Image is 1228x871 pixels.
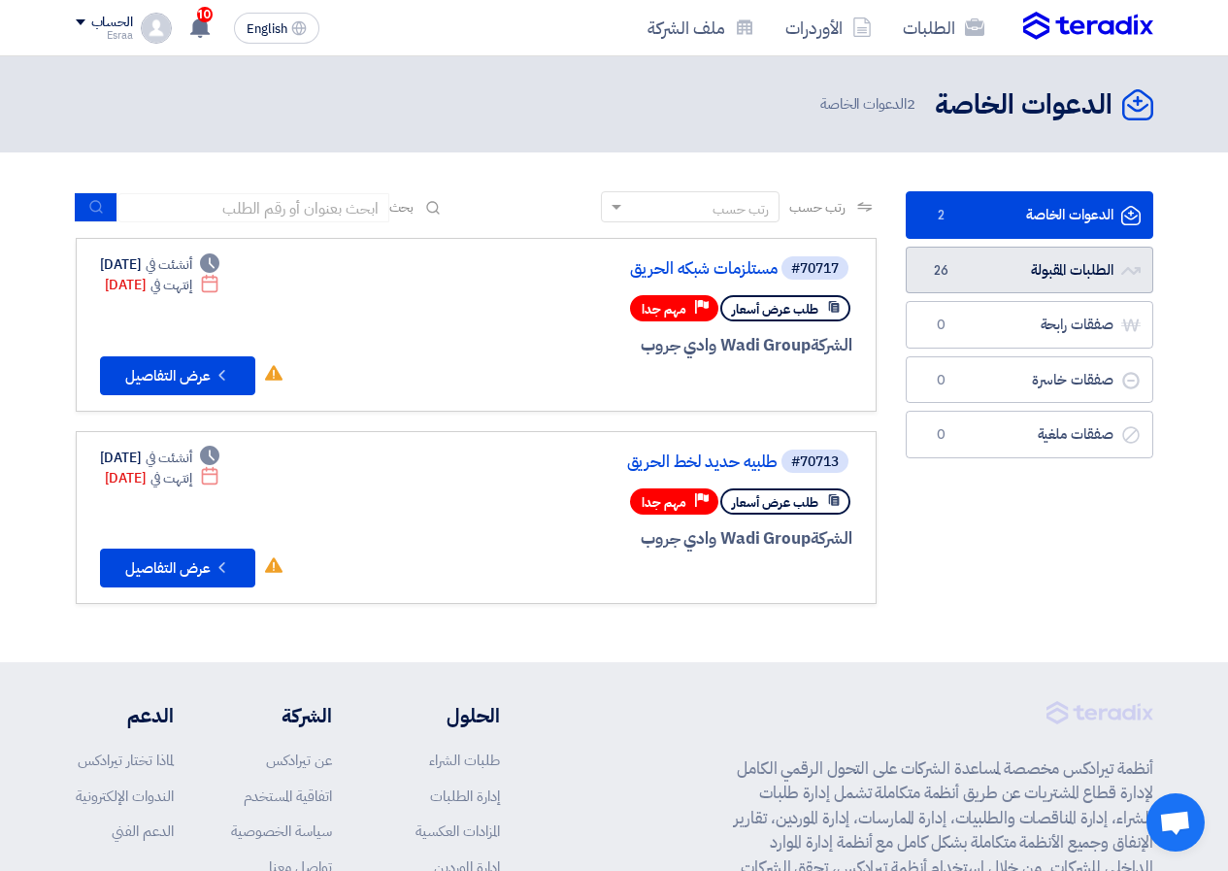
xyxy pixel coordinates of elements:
[100,549,255,587] button: عرض التفاصيل
[930,261,953,281] span: 26
[906,301,1153,349] a: صفقات رابحة0
[1146,793,1205,852] div: Open chat
[429,750,500,771] a: طلبات الشراء
[117,193,389,222] input: ابحث بعنوان أو رقم الطلب
[112,821,174,842] a: الدعم الفني
[789,197,845,218] span: رتب حسب
[78,750,174,771] a: لماذا تختار تيرادكس
[811,526,852,551] span: الشركة
[150,468,192,488] span: إنتهت في
[770,5,887,50] a: الأوردرات
[430,786,500,807] a: إدارة الطلبات
[732,300,818,318] span: طلب عرض أسعار
[141,13,172,44] img: profile_test.png
[150,275,192,295] span: إنتهت في
[642,300,686,318] span: مهم جدا
[247,22,287,36] span: English
[76,701,174,730] li: الدعم
[231,701,332,730] li: الشركة
[100,356,255,395] button: عرض التفاصيل
[390,701,500,730] li: الحلول
[732,493,818,512] span: طلب عرض أسعار
[930,371,953,390] span: 0
[91,15,133,31] div: الحساب
[632,5,770,50] a: ملف الشركة
[389,453,778,471] a: طلبيه حديد لخط الحريق
[76,786,174,807] a: الندوات الإلكترونية
[197,7,213,22] span: 10
[811,333,852,357] span: الشركة
[820,93,919,116] span: الدعوات الخاصة
[930,425,953,445] span: 0
[642,493,686,512] span: مهم جدا
[234,13,319,44] button: English
[105,468,220,488] div: [DATE]
[930,206,953,225] span: 2
[930,316,953,335] span: 0
[906,411,1153,458] a: صفقات ملغية0
[1023,12,1153,41] img: Teradix logo
[906,356,1153,404] a: صفقات خاسرة0
[100,448,220,468] div: [DATE]
[906,247,1153,294] a: الطلبات المقبولة26
[244,786,332,807] a: اتفاقية المستخدم
[389,260,778,278] a: مستلزمات شبكه الحريق
[389,197,415,218] span: بحث
[146,254,192,275] span: أنشئت في
[935,86,1112,124] h2: الدعوات الخاصة
[906,191,1153,239] a: الدعوات الخاصة2
[76,30,133,41] div: Esraa
[266,750,332,771] a: عن تيرادكس
[385,526,852,552] div: Wadi Group وادي جروب
[791,262,839,276] div: #70717
[105,275,220,295] div: [DATE]
[146,448,192,468] span: أنشئت في
[713,199,769,219] div: رتب حسب
[887,5,1000,50] a: الطلبات
[907,93,915,115] span: 2
[100,254,220,275] div: [DATE]
[415,821,500,842] a: المزادات العكسية
[385,333,852,358] div: Wadi Group وادي جروب
[791,455,839,469] div: #70713
[231,821,332,842] a: سياسة الخصوصية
